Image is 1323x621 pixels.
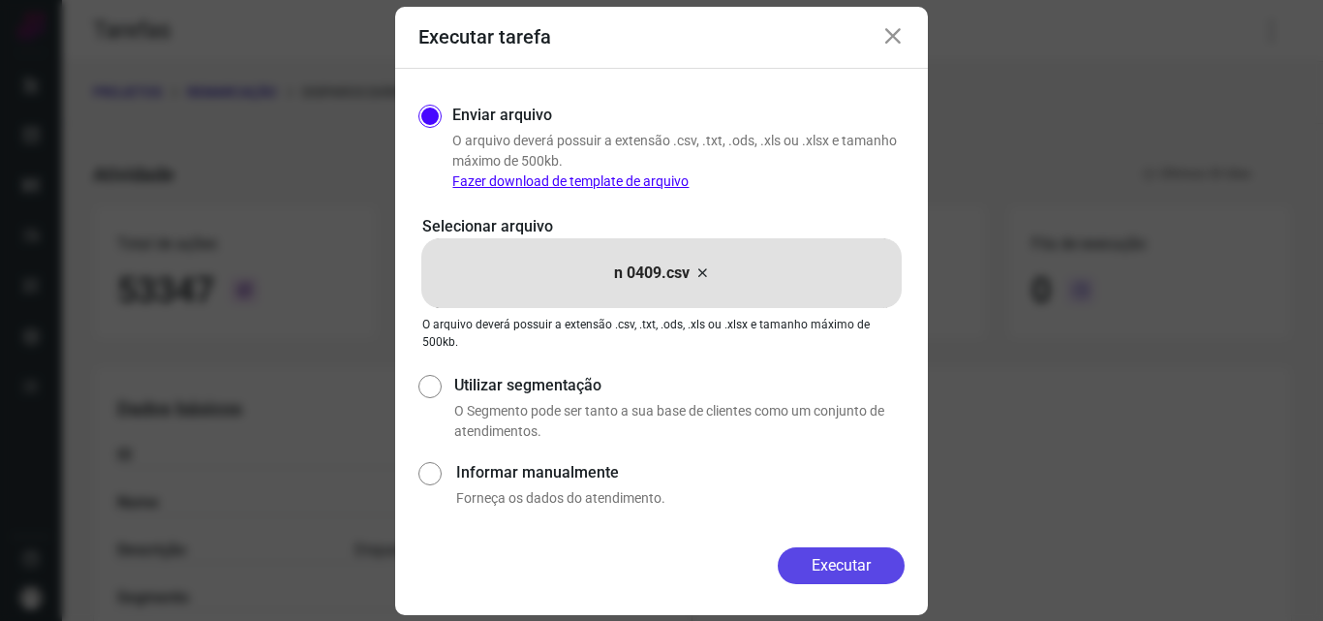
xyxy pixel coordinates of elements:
h3: Executar tarefa [418,25,551,48]
label: Informar manualmente [456,461,905,484]
a: Fazer download de template de arquivo [452,173,689,189]
p: O arquivo deverá possuir a extensão .csv, .txt, .ods, .xls ou .xlsx e tamanho máximo de 500kb. [422,316,901,351]
p: O arquivo deverá possuir a extensão .csv, .txt, .ods, .xls ou .xlsx e tamanho máximo de 500kb. [452,131,905,192]
label: Utilizar segmentação [454,374,905,397]
p: Forneça os dados do atendimento. [456,488,905,509]
p: O Segmento pode ser tanto a sua base de clientes como um conjunto de atendimentos. [454,401,905,442]
p: n 0409.csv [614,262,690,285]
p: Selecionar arquivo [422,215,901,238]
label: Enviar arquivo [452,104,552,127]
button: Executar [778,547,905,584]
